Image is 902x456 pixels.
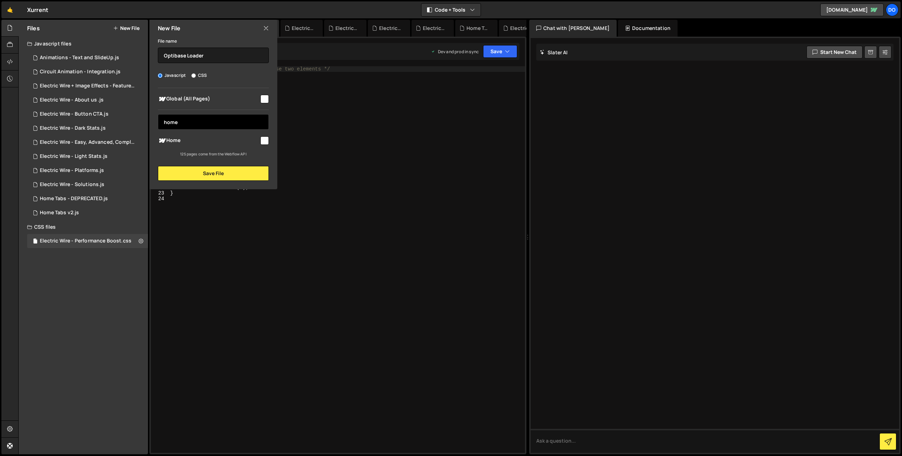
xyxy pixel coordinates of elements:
div: Xurrent [27,6,48,14]
div: 13741/39731.js [27,107,148,121]
input: Search pages [158,114,269,130]
div: Javascript files [19,37,148,51]
div: Electric Wire - Platforms.js [40,167,104,174]
div: Electric Wire - Platforms.js [423,25,445,32]
div: Electric Wire + Image Effects - Features.js [292,25,314,32]
div: 13741/39772.css [27,234,148,248]
span: Global (All Pages) [158,95,259,103]
label: File name [158,38,177,45]
h2: New File [158,24,180,32]
div: Electric Wire - Solutions.js [379,25,402,32]
div: 13741/34720.js [27,192,148,206]
label: CSS [191,72,207,79]
div: 13741/39667.js [27,178,148,192]
div: Home Tabs - DEPRECATED.js [467,25,489,32]
a: 🤙 [1,1,19,18]
div: 13741/39729.js [27,164,148,178]
div: 13741/39773.js [27,121,148,135]
div: 13741/39792.js [27,79,150,93]
div: Electric Wire - Light Stats.js [335,25,358,32]
div: 13741/40380.js [27,51,148,65]
div: Electric Wire - Performance Boost.css [40,238,131,244]
div: Electric Wire - Easy, Advanced, Complete.js [40,139,137,146]
input: Javascript [158,73,162,78]
div: Electric Wire - Light Stats.js [40,153,107,160]
h2: Slater AI [540,49,568,56]
div: 24 [151,196,169,202]
div: Electric Wire - Solutions.js [40,181,104,188]
div: 13741/40873.js [27,93,148,107]
div: Electric Wire - About us .js [40,97,104,103]
div: 13741/39781.js [27,149,148,164]
div: Chat with [PERSON_NAME] [529,20,617,37]
div: 13741/45029.js [27,65,148,79]
button: New File [113,25,140,31]
a: Do [886,4,898,16]
div: Dev and prod in sync [431,49,479,55]
label: Javascript [158,72,186,79]
button: Code + Tools [421,4,481,16]
div: 13741/39793.js [27,135,150,149]
div: 23 [151,190,169,196]
div: Electric Wire - Dark Stats.js [40,125,106,131]
div: Documentation [618,20,678,37]
div: Electric Wire - Button CTA.js [40,111,109,117]
button: Save File [158,166,269,181]
div: Home Tabs - DEPRECATED.js [40,196,108,202]
small: 125 pages come from the Webflow API [180,152,247,156]
input: CSS [191,73,196,78]
div: Circuit Animation - Integration.js [40,69,121,75]
div: Animations - Text and SlideUp.js [40,55,119,61]
span: Home [158,136,259,145]
div: CSS files [19,220,148,234]
div: 13741/35121.js [27,206,148,220]
button: Start new chat [807,46,863,58]
h2: Files [27,24,40,32]
div: Home Tabs v2.js [40,210,79,216]
button: Save [483,45,517,58]
a: [DOMAIN_NAME] [820,4,884,16]
div: Electric Wire - Easy, Advanced, Complete.js [510,25,533,32]
input: Name [158,48,269,63]
div: Electric Wire + Image Effects - Features.js [40,83,137,89]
